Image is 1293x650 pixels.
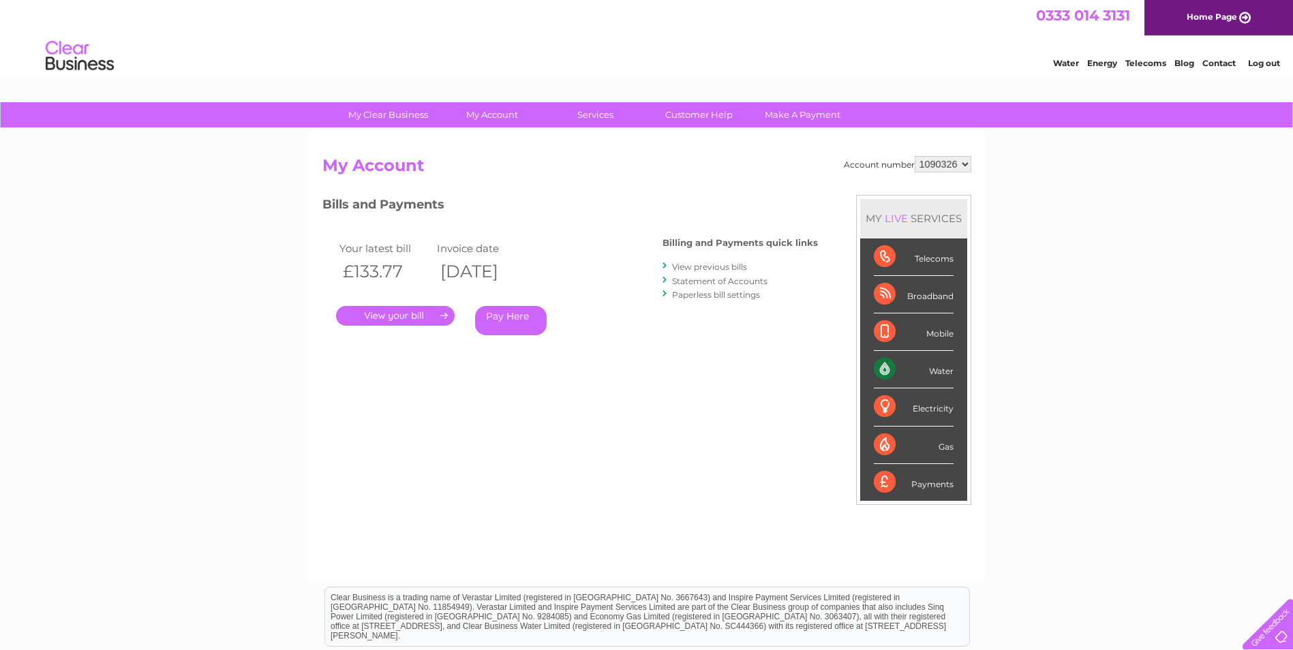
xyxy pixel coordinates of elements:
[1248,58,1280,68] a: Log out
[860,199,967,238] div: MY SERVICES
[663,238,818,248] h4: Billing and Payments quick links
[874,238,954,276] div: Telecoms
[874,351,954,388] div: Water
[874,427,954,464] div: Gas
[672,262,747,272] a: View previous bills
[844,156,971,172] div: Account number
[1174,58,1194,68] a: Blog
[882,212,911,225] div: LIVE
[433,258,532,285] th: [DATE]
[672,276,767,286] a: Statement of Accounts
[475,306,547,335] a: Pay Here
[874,388,954,426] div: Electricity
[325,7,969,66] div: Clear Business is a trading name of Verastar Limited (registered in [GEOGRAPHIC_DATA] No. 3667643...
[874,464,954,501] div: Payments
[672,290,760,300] a: Paperless bill settings
[45,35,115,77] img: logo.png
[539,102,652,127] a: Services
[336,306,455,326] a: .
[322,195,818,219] h3: Bills and Payments
[336,239,434,258] td: Your latest bill
[332,102,444,127] a: My Clear Business
[322,156,971,182] h2: My Account
[336,258,434,285] th: £133.77
[1053,58,1079,68] a: Water
[746,102,859,127] a: Make A Payment
[433,239,532,258] td: Invoice date
[436,102,548,127] a: My Account
[1125,58,1166,68] a: Telecoms
[874,276,954,313] div: Broadband
[1087,58,1117,68] a: Energy
[874,313,954,351] div: Mobile
[1036,7,1130,24] a: 0333 014 3131
[1202,58,1236,68] a: Contact
[643,102,755,127] a: Customer Help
